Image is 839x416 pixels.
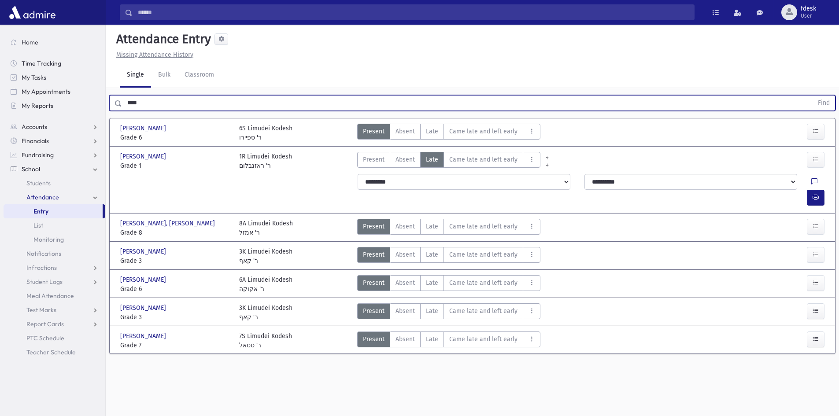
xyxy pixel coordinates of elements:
span: Late [426,278,438,287]
span: Absent [395,127,415,136]
div: 6A Limudei Kodesh ר' אקוקה [239,275,292,294]
div: 7S Limudei Kodesh ר' סטאל [239,331,292,350]
div: AttTypes [357,331,540,350]
div: AttTypes [357,247,540,265]
div: 1R Limudei Kodesh ר' ראזנבלום [239,152,292,170]
a: Monitoring [4,232,105,247]
span: [PERSON_NAME] [120,247,168,256]
span: Present [363,306,384,316]
h5: Attendance Entry [113,32,211,47]
span: My Tasks [22,74,46,81]
span: [PERSON_NAME] [120,275,168,284]
span: Test Marks [26,306,56,314]
img: AdmirePro [7,4,58,21]
a: Financials [4,134,105,148]
span: My Appointments [22,88,70,96]
span: Fundraising [22,151,54,159]
span: Grade 6 [120,284,230,294]
span: Financials [22,137,49,145]
span: Report Cards [26,320,64,328]
span: PTC Schedule [26,334,64,342]
span: Present [363,127,384,136]
span: Meal Attendance [26,292,74,300]
span: Late [426,335,438,344]
a: Single [120,63,151,88]
span: User [801,12,816,19]
div: AttTypes [357,275,540,294]
button: Find [813,96,835,110]
a: List [4,218,105,232]
div: AttTypes [357,152,540,170]
span: Grade 7 [120,341,230,350]
a: My Appointments [4,85,105,99]
a: Time Tracking [4,56,105,70]
a: Test Marks [4,303,105,317]
span: Absent [395,222,415,231]
span: Absent [395,278,415,287]
span: Student Logs [26,278,63,286]
span: [PERSON_NAME] [120,124,168,133]
a: Student Logs [4,275,105,289]
a: Bulk [151,63,177,88]
a: Teacher Schedule [4,345,105,359]
span: Absent [395,335,415,344]
span: [PERSON_NAME] [120,303,168,313]
span: Time Tracking [22,59,61,67]
span: Grade 1 [120,161,230,170]
span: Absent [395,250,415,259]
a: Notifications [4,247,105,261]
div: 3K Limudei Kodesh ר' קאף [239,247,292,265]
span: Late [426,155,438,164]
span: Came late and left early [449,278,517,287]
span: fdesk [801,5,816,12]
span: Absent [395,155,415,164]
a: Classroom [177,63,221,88]
span: Infractions [26,264,57,272]
a: Accounts [4,120,105,134]
span: Came late and left early [449,335,517,344]
a: My Reports [4,99,105,113]
div: AttTypes [357,303,540,322]
a: Meal Attendance [4,289,105,303]
span: [PERSON_NAME], [PERSON_NAME] [120,219,217,228]
a: Attendance [4,190,105,204]
span: [PERSON_NAME] [120,152,168,161]
span: Present [363,250,384,259]
span: Teacher Schedule [26,348,76,356]
div: 3K Limudei Kodesh ר' קאף [239,303,292,322]
div: AttTypes [357,219,540,237]
a: School [4,162,105,176]
a: PTC Schedule [4,331,105,345]
span: Home [22,38,38,46]
span: Came late and left early [449,250,517,259]
input: Search [133,4,694,20]
a: Home [4,35,105,49]
span: Came late and left early [449,222,517,231]
span: Present [363,278,384,287]
span: Present [363,222,384,231]
a: Missing Attendance History [113,51,193,59]
div: AttTypes [357,124,540,142]
span: School [22,165,40,173]
span: List [33,221,43,229]
span: Grade 3 [120,313,230,322]
span: Present [363,335,384,344]
span: [PERSON_NAME] [120,331,168,341]
span: Monitoring [33,236,64,243]
a: Report Cards [4,317,105,331]
span: Came late and left early [449,306,517,316]
span: Came late and left early [449,155,517,164]
a: Entry [4,204,103,218]
span: Entry [33,207,48,215]
span: Late [426,250,438,259]
span: Grade 8 [120,228,230,237]
u: Missing Attendance History [116,51,193,59]
span: Came late and left early [449,127,517,136]
span: Students [26,179,51,187]
span: Notifications [26,250,61,258]
span: Late [426,306,438,316]
span: Grade 6 [120,133,230,142]
span: Absent [395,306,415,316]
div: 8A Limudei Kodesh ר' אמזל [239,219,293,237]
span: Late [426,127,438,136]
